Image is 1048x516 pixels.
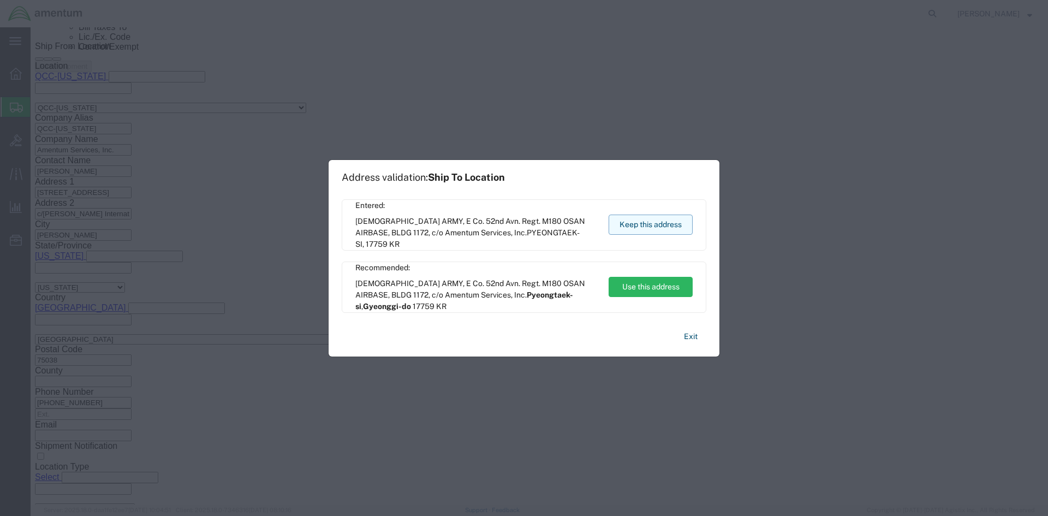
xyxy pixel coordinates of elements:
button: Use this address [609,277,693,297]
span: Recommended: [355,262,598,274]
span: [DEMOGRAPHIC_DATA] ARMY, E Co. 52nd Avn. Regt. M180 OSAN AIRBASE, BLDG 1172, c/o Amentum Services... [355,278,598,312]
span: Ship To Location [428,171,505,183]
span: 17759 [413,302,434,311]
button: Exit [675,327,706,346]
span: [DEMOGRAPHIC_DATA] ARMY, E Co. 52nd Avn. Regt. M180 OSAN AIRBASE, BLDG 1172, c/o Amentum Services... [355,216,598,250]
span: KR [436,302,446,311]
h1: Address validation: [342,171,505,183]
span: 17759 [366,240,388,248]
span: KR [389,240,400,248]
span: Entered: [355,200,598,211]
span: Gyeonggi-do [363,302,411,311]
button: Keep this address [609,215,693,235]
